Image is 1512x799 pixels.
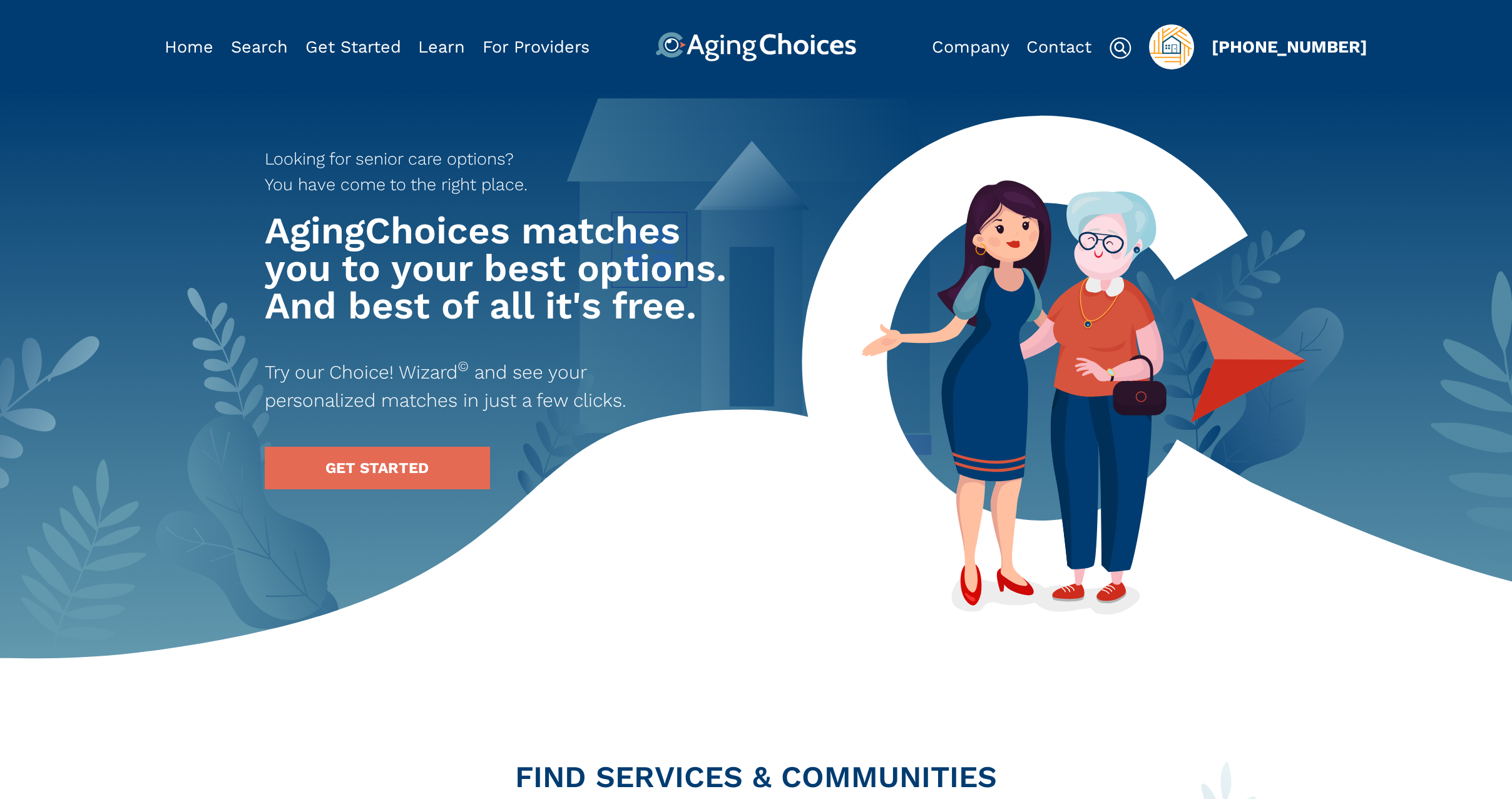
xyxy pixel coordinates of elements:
div: Popover trigger [1149,24,1194,69]
a: Search [231,37,288,57]
a: GET STARTED [265,447,490,489]
p: Looking for senior care options? You have come to the right place. [265,146,535,197]
a: Learn [418,37,465,57]
a: [PHONE_NUMBER] [1212,37,1367,57]
sup: © [457,358,469,374]
img: 197f608a-e798-47c5-8663-e9c83a56a8bb.png [1149,24,1194,69]
img: AgingChoices [655,32,856,62]
a: Home [165,37,213,57]
a: Contact [1026,37,1091,57]
img: search-icon.svg [1109,37,1131,59]
a: Get Started [305,37,401,57]
a: For Providers [483,37,590,57]
div: Popover trigger [231,32,288,62]
a: Company [932,37,1009,57]
h1: AgingChoices matches you to your best options. And best of all it's free. [265,212,734,325]
p: Try our Choice! Wizard and see your personalized matches in just a few clicks. [265,358,700,414]
h2: FIND SERVICES & COMMUNITIES [155,762,1357,792]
